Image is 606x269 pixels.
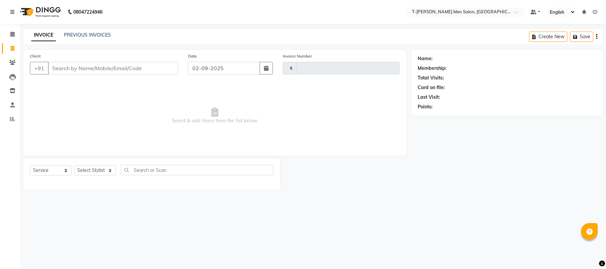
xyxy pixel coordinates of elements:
b: 08047224946 [73,3,102,21]
div: Points: [418,103,433,110]
div: Last Visit: [418,94,440,101]
label: Client [30,53,41,59]
a: PREVIOUS INVOICES [64,32,111,38]
button: Create New [529,32,567,42]
div: Total Visits: [418,74,444,81]
button: Save [570,32,593,42]
label: Date [188,53,197,59]
img: logo [17,3,63,21]
div: Name: [418,55,433,62]
a: INVOICE [31,29,56,41]
label: Invoice Number [283,53,312,59]
input: Search by Name/Mobile/Email/Code [48,62,178,74]
span: Select & add items from the list below [30,82,400,149]
div: Membership: [418,65,447,72]
input: Search or Scan [121,165,274,175]
div: Card on file: [418,84,445,91]
button: +91 [30,62,49,74]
